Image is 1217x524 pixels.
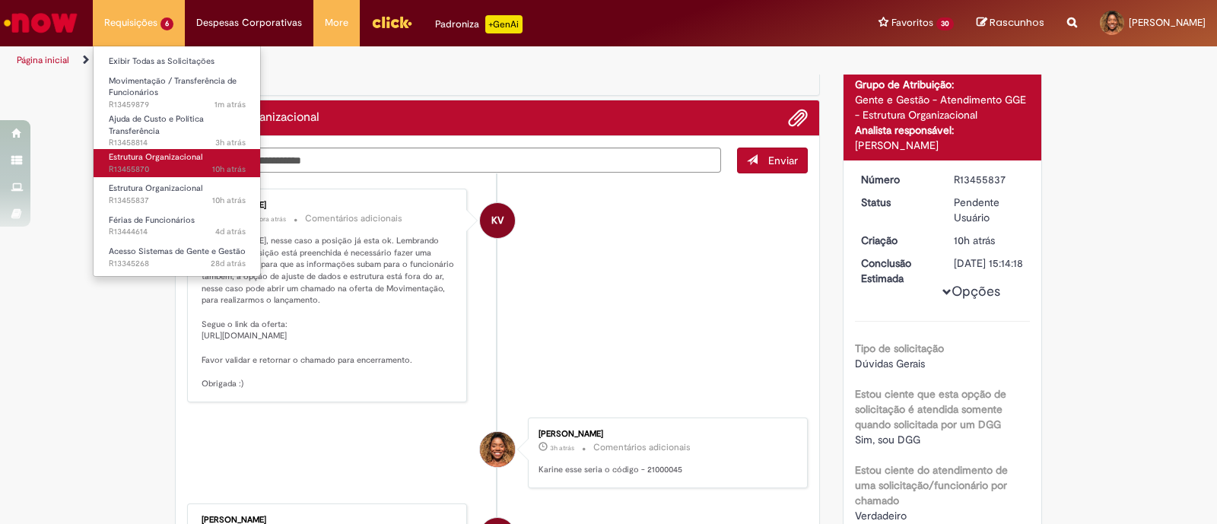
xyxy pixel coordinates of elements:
[202,201,455,210] div: [PERSON_NAME]
[196,15,302,30] span: Despesas Corporativas
[212,164,246,175] time: 28/08/2025 08:49:04
[855,509,907,522] span: Verdadeiro
[550,443,574,453] span: 3h atrás
[109,214,195,226] span: Férias de Funcionários
[17,54,69,66] a: Página inicial
[954,172,1025,187] div: R13455837
[485,15,523,33] p: +GenAi
[214,99,246,110] time: 28/08/2025 18:46:33
[160,17,173,30] span: 6
[480,203,515,238] div: Karine Vieira
[109,258,246,270] span: R13345268
[954,233,1025,248] div: 28/08/2025 08:45:59
[109,99,246,111] span: R13459879
[109,164,246,176] span: R13455870
[850,256,943,286] dt: Conclusão Estimada
[215,226,246,237] span: 4d atrás
[855,77,1031,92] div: Grupo de Atribuição:
[214,99,246,110] span: 1m atrás
[2,8,80,38] img: ServiceNow
[94,180,261,208] a: Aberto R13455837 : Estrutura Organizacional
[954,233,995,247] span: 10h atrás
[211,258,246,269] time: 01/08/2025 11:48:17
[94,212,261,240] a: Aberto R13444614 : Férias de Funcionários
[891,15,933,30] span: Favoritos
[855,357,925,370] span: Dúvidas Gerais
[850,233,943,248] dt: Criação
[94,111,261,144] a: Aberto R13458814 : Ajuda de Custo e Política Transferência
[11,46,800,75] ul: Trilhas de página
[109,75,237,99] span: Movimentação / Transferência de Funcionários
[491,202,504,239] span: KV
[371,11,412,33] img: click_logo_yellow_360x200.png
[215,226,246,237] time: 25/08/2025 14:32:09
[788,108,808,128] button: Adicionar anexos
[850,195,943,210] dt: Status
[850,172,943,187] dt: Número
[94,73,261,106] a: Aberto R13459879 : Movimentação / Transferência de Funcionários
[855,433,920,446] span: Sim, sou DGG
[109,226,246,238] span: R13444614
[212,195,246,206] span: 10h atrás
[104,15,157,30] span: Requisições
[202,235,455,390] p: [PERSON_NAME], nesse caso a posição já esta ok. Lembrando que como a posição está preenchida é ne...
[187,148,721,173] textarea: Digite sua mensagem aqui...
[539,464,792,476] p: Karine esse seria o código - 21000045
[855,122,1031,138] div: Analista responsável:
[855,463,1008,507] b: Estou ciente do atendimento de uma solicitação/funcionário por chamado
[593,441,691,454] small: Comentários adicionais
[855,92,1031,122] div: Gente e Gestão - Atendimento GGE - Estrutura Organizacional
[215,137,246,148] span: 3h atrás
[305,212,402,225] small: Comentários adicionais
[94,149,261,177] a: Aberto R13455870 : Estrutura Organizacional
[109,113,204,137] span: Ajuda de Custo e Política Transferência
[954,233,995,247] time: 28/08/2025 08:45:59
[215,137,246,148] time: 28/08/2025 15:45:21
[212,195,246,206] time: 28/08/2025 08:46:01
[109,183,202,194] span: Estrutura Organizacional
[435,15,523,33] div: Padroniza
[94,243,261,272] a: Aberto R13345268 : Acesso Sistemas de Gente e Gestão
[936,17,954,30] span: 30
[539,430,792,439] div: [PERSON_NAME]
[109,151,202,163] span: Estrutura Organizacional
[990,15,1044,30] span: Rascunhos
[325,15,348,30] span: More
[212,164,246,175] span: 10h atrás
[977,16,1044,30] a: Rascunhos
[855,387,1006,431] b: Estou ciente que esta opção de solicitação é atendida somente quando solicitada por um DGG
[211,258,246,269] span: 28d atrás
[93,46,261,277] ul: Requisições
[1129,16,1206,29] span: [PERSON_NAME]
[954,195,1025,225] div: Pendente Usuário
[768,154,798,167] span: Enviar
[94,53,261,70] a: Exibir Todas as Solicitações
[855,341,944,355] b: Tipo de solicitação
[550,443,574,453] time: 28/08/2025 15:29:00
[954,256,1025,271] div: [DATE] 15:14:18
[109,137,246,149] span: R13458814
[109,246,246,257] span: Acesso Sistemas de Gente e Gestão
[737,148,808,173] button: Enviar
[855,138,1031,153] div: [PERSON_NAME]
[480,432,515,467] div: Paula Carolina Ferreira Soares
[109,195,246,207] span: R13455837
